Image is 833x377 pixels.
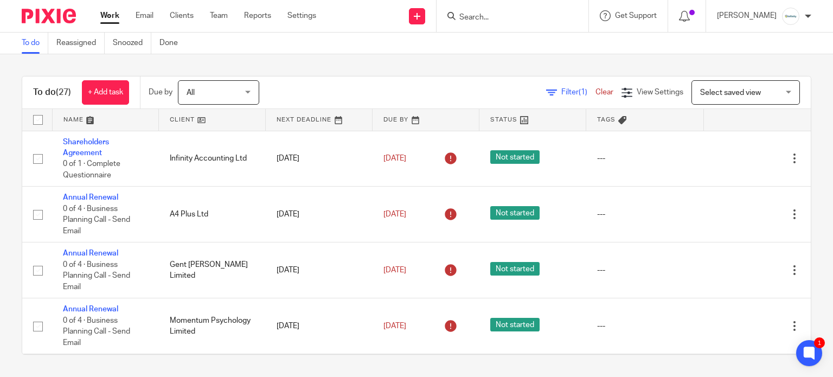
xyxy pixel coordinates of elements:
[383,266,406,274] span: [DATE]
[56,88,71,97] span: (27)
[136,10,153,21] a: Email
[717,10,777,21] p: [PERSON_NAME]
[595,88,613,96] a: Clear
[287,10,316,21] a: Settings
[22,9,76,23] img: Pixie
[782,8,799,25] img: Infinity%20Logo%20with%20Whitespace%20.png
[490,262,540,276] span: Not started
[159,33,186,54] a: Done
[383,155,406,162] span: [DATE]
[159,242,266,298] td: Gent [PERSON_NAME] Limited
[490,318,540,331] span: Not started
[22,33,48,54] a: To do
[579,88,587,96] span: (1)
[490,206,540,220] span: Not started
[63,194,118,201] a: Annual Renewal
[490,150,540,164] span: Not started
[266,187,373,242] td: [DATE]
[597,117,616,123] span: Tags
[814,337,825,348] div: 1
[63,205,130,235] span: 0 of 4 · Business Planning Call - Send Email
[637,88,683,96] span: View Settings
[597,321,693,331] div: ---
[159,298,266,354] td: Momentum Psychology Limited
[33,87,71,98] h1: To do
[597,265,693,276] div: ---
[266,131,373,187] td: [DATE]
[63,305,118,313] a: Annual Renewal
[63,160,120,179] span: 0 of 1 · Complete Questionnaire
[63,261,130,291] span: 0 of 4 · Business Planning Call - Send Email
[159,187,266,242] td: A4 Plus Ltd
[597,153,693,164] div: ---
[700,89,761,97] span: Select saved view
[82,80,129,105] a: + Add task
[458,13,556,23] input: Search
[210,10,228,21] a: Team
[615,12,657,20] span: Get Support
[383,210,406,218] span: [DATE]
[244,10,271,21] a: Reports
[100,10,119,21] a: Work
[266,242,373,298] td: [DATE]
[63,250,118,257] a: Annual Renewal
[187,89,195,97] span: All
[266,298,373,354] td: [DATE]
[561,88,595,96] span: Filter
[63,138,109,157] a: Shareholders Agreement
[56,33,105,54] a: Reassigned
[383,322,406,330] span: [DATE]
[597,209,693,220] div: ---
[149,87,172,98] p: Due by
[63,317,130,347] span: 0 of 4 · Business Planning Call - Send Email
[159,131,266,187] td: Infinity Accounting Ltd
[113,33,151,54] a: Snoozed
[170,10,194,21] a: Clients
